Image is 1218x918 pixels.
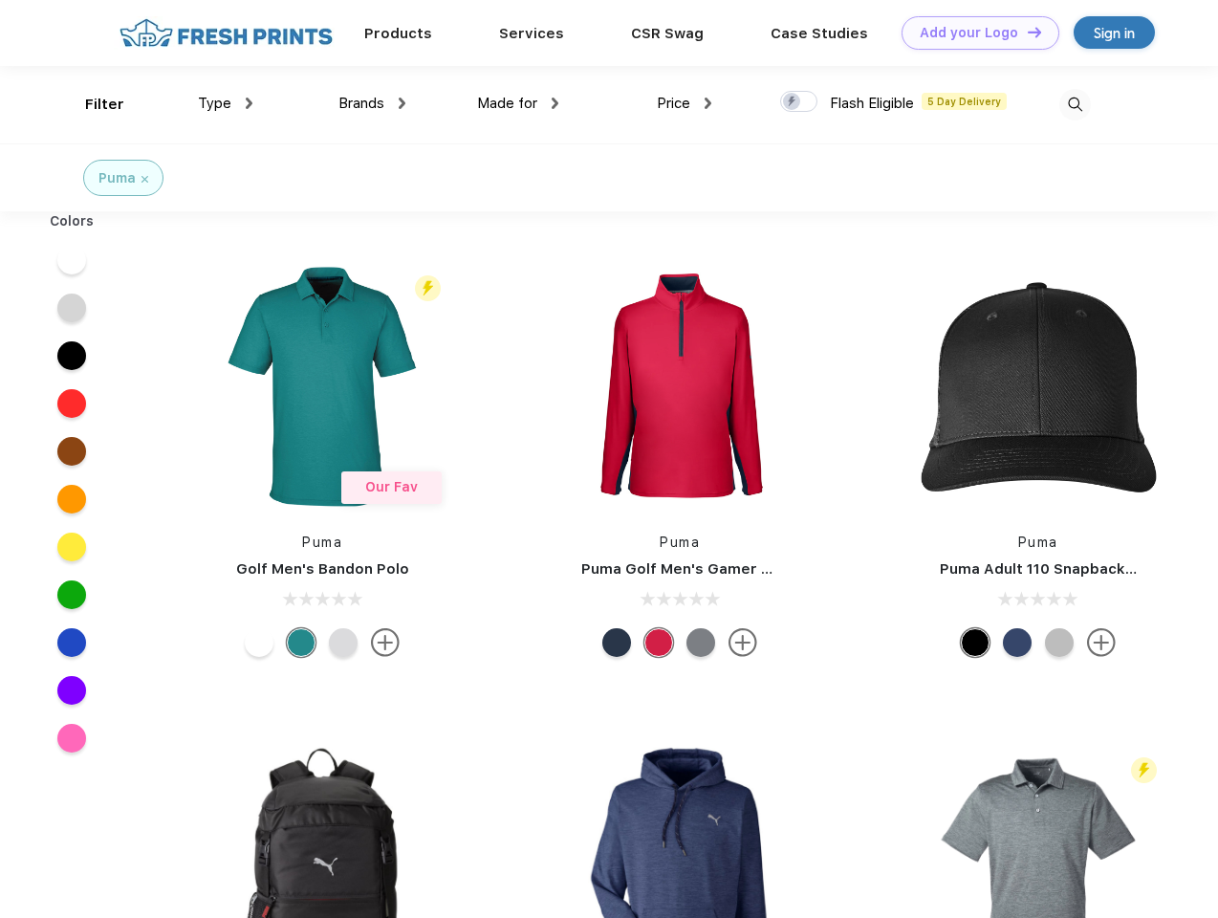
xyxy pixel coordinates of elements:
[245,628,273,657] div: Bright White
[499,25,564,42] a: Services
[236,560,409,578] a: Golf Men's Bandon Polo
[198,95,231,112] span: Type
[246,98,252,109] img: dropdown.png
[141,176,148,183] img: filter_cancel.svg
[729,628,757,657] img: more.svg
[1131,757,1157,783] img: flash_active_toggle.svg
[399,98,405,109] img: dropdown.png
[85,94,124,116] div: Filter
[371,628,400,657] img: more.svg
[1018,535,1058,550] a: Puma
[553,259,807,514] img: func=resize&h=266
[922,93,1007,110] span: 5 Day Delivery
[552,98,558,109] img: dropdown.png
[365,479,418,494] span: Our Fav
[581,560,883,578] a: Puma Golf Men's Gamer Golf Quarter-Zip
[920,25,1018,41] div: Add your Logo
[302,535,342,550] a: Puma
[1059,89,1091,120] img: desktop_search.svg
[660,535,700,550] a: Puma
[287,628,315,657] div: Green Lagoon
[35,211,109,231] div: Colors
[1094,22,1135,44] div: Sign in
[195,259,449,514] img: func=resize&h=266
[1074,16,1155,49] a: Sign in
[477,95,537,112] span: Made for
[98,168,136,188] div: Puma
[631,25,704,42] a: CSR Swag
[1045,628,1074,657] div: Quarry with Brt Whit
[1003,628,1032,657] div: Peacoat with Qut Shd
[644,628,673,657] div: Ski Patrol
[364,25,432,42] a: Products
[114,16,338,50] img: fo%20logo%202.webp
[1028,27,1041,37] img: DT
[329,628,358,657] div: High Rise
[338,95,384,112] span: Brands
[415,275,441,301] img: flash_active_toggle.svg
[1087,628,1116,657] img: more.svg
[705,98,711,109] img: dropdown.png
[961,628,990,657] div: Pma Blk Pma Blk
[686,628,715,657] div: Quiet Shade
[911,259,1165,514] img: func=resize&h=266
[602,628,631,657] div: Navy Blazer
[657,95,690,112] span: Price
[830,95,914,112] span: Flash Eligible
